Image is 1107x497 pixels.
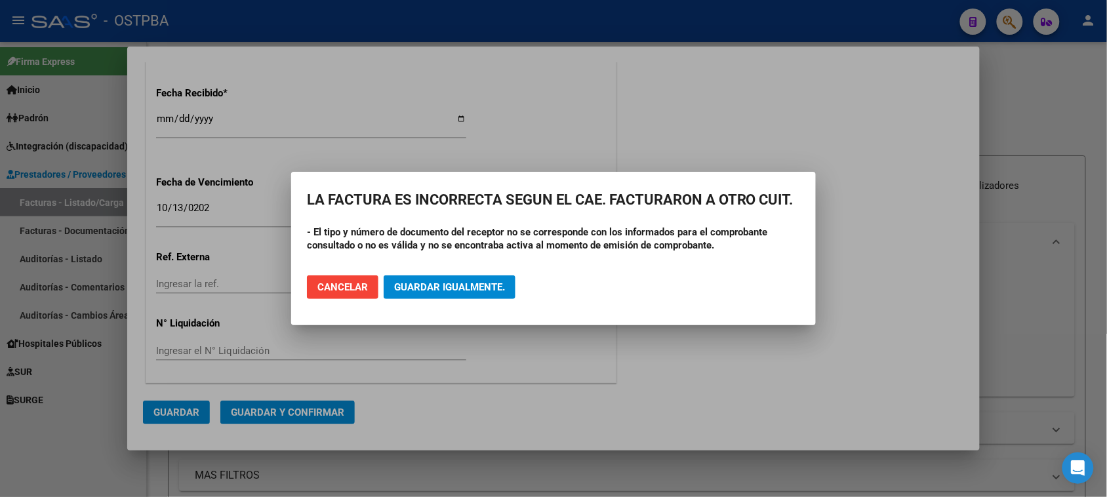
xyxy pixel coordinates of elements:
span: Cancelar [317,281,368,293]
button: Cancelar [307,275,378,299]
strong: - El tipo y número de documento del receptor no se corresponde con los informados para el comprob... [307,226,768,251]
h2: LA FACTURA ES INCORRECTA SEGUN EL CAE. FACTURARON A OTRO CUIT. [307,188,800,212]
div: Open Intercom Messenger [1062,452,1094,484]
button: Guardar igualmente. [384,275,515,299]
span: Guardar igualmente. [394,281,505,293]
